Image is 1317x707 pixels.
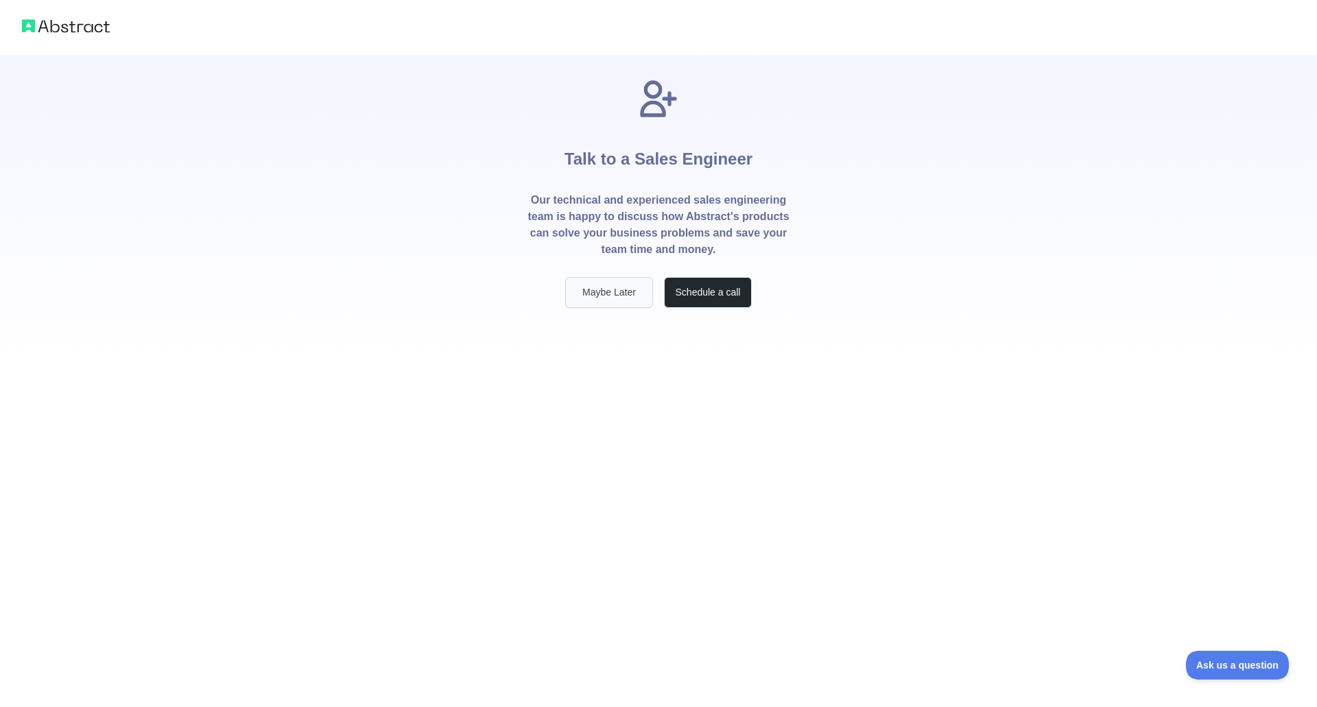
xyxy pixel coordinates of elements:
h1: Talk to a Sales Engineer [565,121,752,192]
img: Abstract logo [22,16,110,36]
p: Our technical and experienced sales engineering team is happy to discuss how Abstract's products ... [527,192,790,258]
button: Schedule a call [664,277,752,308]
iframe: Toggle Customer Support [1186,651,1290,680]
button: Maybe Later [565,277,653,308]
